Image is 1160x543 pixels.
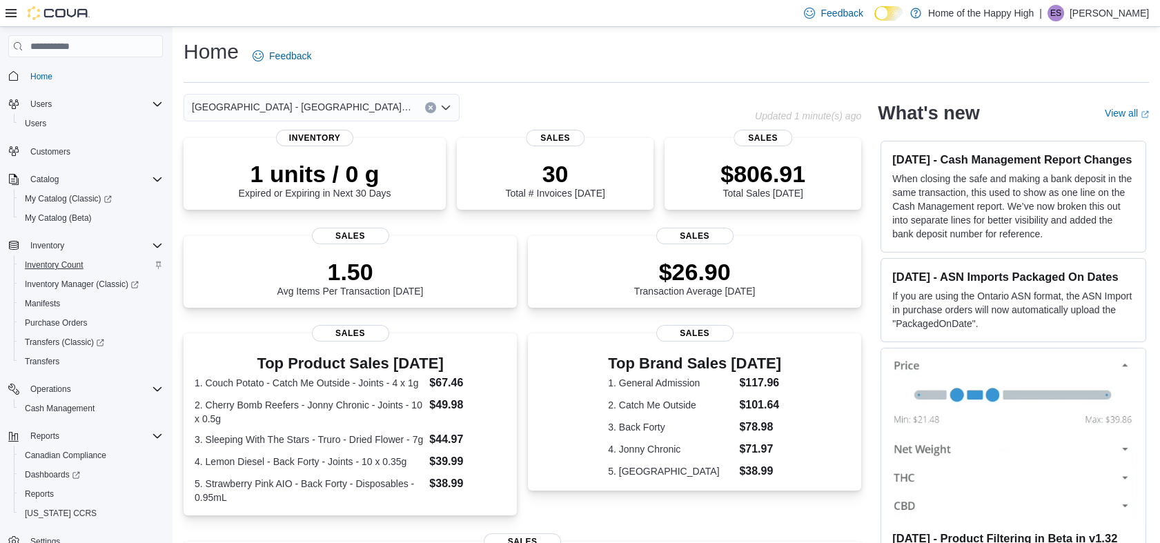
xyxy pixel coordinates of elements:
[19,257,89,273] a: Inventory Count
[19,505,163,522] span: Washington CCRS
[19,447,163,464] span: Canadian Compliance
[25,193,112,204] span: My Catalog (Classic)
[19,115,163,132] span: Users
[608,376,734,390] dt: 1. General Admission
[19,190,117,207] a: My Catalog (Classic)
[239,160,391,199] div: Expired or Expiring in Next 30 Days
[25,67,163,84] span: Home
[19,257,163,273] span: Inventory Count
[608,420,734,434] dt: 3. Back Forty
[25,118,46,129] span: Users
[30,384,71,395] span: Operations
[25,298,60,309] span: Manifests
[14,399,168,418] button: Cash Management
[3,170,168,189] button: Catalog
[608,398,734,412] dt: 2. Catch Me Outside
[14,189,168,208] a: My Catalog (Classic)
[19,486,59,502] a: Reports
[25,259,83,270] span: Inventory Count
[276,130,353,146] span: Inventory
[3,379,168,399] button: Operations
[195,355,506,372] h3: Top Product Sales [DATE]
[3,426,168,446] button: Reports
[25,237,163,254] span: Inventory
[755,110,861,121] p: Updated 1 minute(s) ago
[192,99,411,115] span: [GEOGRAPHIC_DATA] - [GEOGRAPHIC_DATA] - Pop's Cannabis
[25,317,88,328] span: Purchase Orders
[656,325,734,342] span: Sales
[14,114,168,133] button: Users
[25,68,58,85] a: Home
[30,71,52,82] span: Home
[19,276,144,293] a: Inventory Manager (Classic)
[19,505,102,522] a: [US_STATE] CCRS
[892,172,1134,241] p: When closing the safe and making a bank deposit in the same transaction, this used to show as one...
[19,353,65,370] a: Transfers
[19,210,163,226] span: My Catalog (Beta)
[25,171,163,188] span: Catalog
[19,334,110,351] a: Transfers (Classic)
[1105,108,1149,119] a: View allExternal link
[3,141,168,161] button: Customers
[878,102,979,124] h2: What's new
[25,381,163,397] span: Operations
[25,144,76,160] a: Customers
[8,60,163,543] nav: Complex example
[739,419,781,435] dd: $78.98
[1039,5,1042,21] p: |
[14,446,168,465] button: Canadian Compliance
[14,465,168,484] a: Dashboards
[425,102,436,113] button: Clear input
[608,464,734,478] dt: 5. [GEOGRAPHIC_DATA]
[25,237,70,254] button: Inventory
[19,295,163,312] span: Manifests
[25,488,54,500] span: Reports
[608,355,781,372] h3: Top Brand Sales [DATE]
[429,397,506,413] dd: $49.98
[739,375,781,391] dd: $117.96
[429,453,506,470] dd: $39.99
[739,397,781,413] dd: $101.64
[1141,110,1149,119] svg: External link
[312,325,389,342] span: Sales
[277,258,424,297] div: Avg Items Per Transaction [DATE]
[19,210,97,226] a: My Catalog (Beta)
[3,66,168,86] button: Home
[195,398,424,426] dt: 2. Cherry Bomb Reefers - Jonny Chronic - Joints - 10 x 0.5g
[739,441,781,457] dd: $71.97
[429,475,506,492] dd: $38.99
[30,146,70,157] span: Customers
[1048,5,1064,21] div: Enzo Schembri
[14,275,168,294] a: Inventory Manager (Classic)
[928,5,1034,21] p: Home of the Happy High
[656,228,734,244] span: Sales
[1070,5,1149,21] p: [PERSON_NAME]
[429,431,506,448] dd: $44.97
[634,258,756,286] p: $26.90
[195,477,424,504] dt: 5. Strawberry Pink AIO - Back Forty - Disposables - 0.95mL
[25,469,80,480] span: Dashboards
[19,400,163,417] span: Cash Management
[25,508,97,519] span: [US_STATE] CCRS
[19,295,66,312] a: Manifests
[195,455,424,468] dt: 4. Lemon Diesel - Back Forty - Joints - 10 x 0.35g
[19,315,93,331] a: Purchase Orders
[429,375,506,391] dd: $67.46
[25,96,163,112] span: Users
[892,152,1134,166] h3: [DATE] - Cash Management Report Changes
[25,213,92,224] span: My Catalog (Beta)
[269,49,311,63] span: Feedback
[14,333,168,352] a: Transfers (Classic)
[19,315,163,331] span: Purchase Orders
[19,115,52,132] a: Users
[3,95,168,114] button: Users
[184,38,239,66] h1: Home
[19,466,163,483] span: Dashboards
[30,431,59,442] span: Reports
[25,450,106,461] span: Canadian Compliance
[25,356,59,367] span: Transfers
[820,6,863,20] span: Feedback
[30,240,64,251] span: Inventory
[14,208,168,228] button: My Catalog (Beta)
